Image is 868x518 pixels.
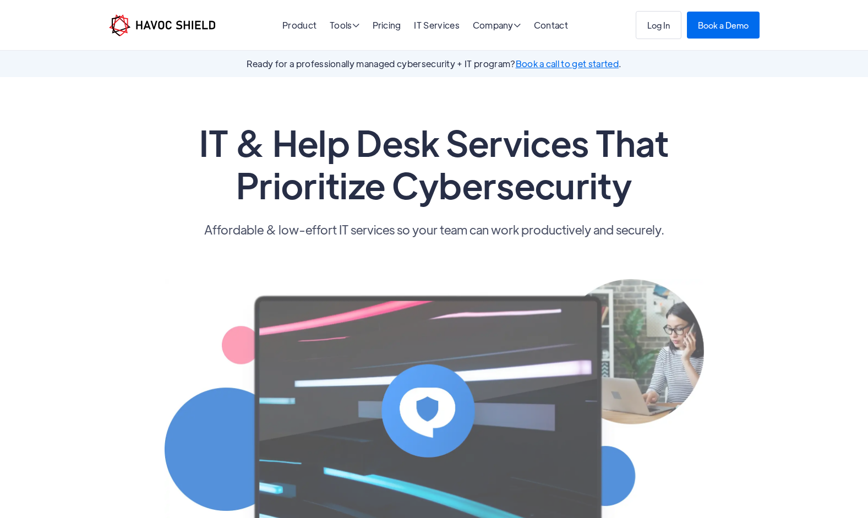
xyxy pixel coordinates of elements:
div: Company [473,21,521,31]
a: Log In [636,11,681,39]
div: Ready for a professionally managed cybersecurity + IT program? . [247,56,622,72]
a: Book a call to get started [516,58,619,69]
a: home [109,14,215,36]
a: Contact [534,19,568,31]
p: Affordable & low-effort IT services so your team can work productively and securely. [154,220,714,239]
a: Product [282,19,316,31]
div: Tools [330,21,359,31]
span:  [514,21,521,30]
a: Pricing [373,19,401,31]
span:  [352,21,359,30]
div: Company [473,21,521,31]
a: Book a Demo [687,12,760,39]
h1: IT & Help Desk Services That Prioritize Cybersecurity [154,121,714,206]
a: IT Services [414,19,460,31]
iframe: Chat Widget [813,465,868,518]
img: Havoc Shield logo [109,14,215,36]
div: Tools [330,21,359,31]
